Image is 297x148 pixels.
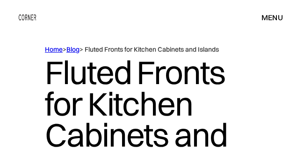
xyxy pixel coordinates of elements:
[45,45,252,54] div: > > Fluted Fronts for Kitchen Cabinets and Islands
[14,11,36,23] a: home
[66,45,80,54] a: Blog
[45,45,63,54] a: Home
[261,14,283,21] div: menu
[252,9,283,25] div: menu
